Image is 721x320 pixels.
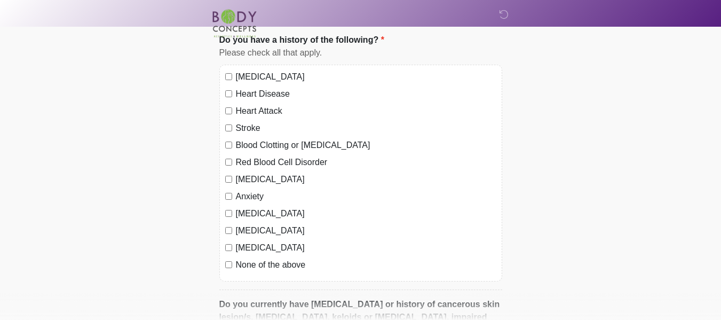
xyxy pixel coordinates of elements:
[236,105,496,118] label: Heart Attack
[225,210,232,217] input: [MEDICAL_DATA]
[236,241,496,254] label: [MEDICAL_DATA]
[236,259,496,271] label: None of the above
[225,244,232,251] input: [MEDICAL_DATA]
[225,261,232,268] input: None of the above
[225,159,232,166] input: Red Blood Cell Disorder
[225,193,232,200] input: Anxiety
[225,90,232,97] input: Heart Disease
[209,8,260,37] img: Body Concepts Logo
[225,73,232,80] input: [MEDICAL_DATA]
[236,224,496,237] label: [MEDICAL_DATA]
[225,227,232,234] input: [MEDICAL_DATA]
[236,156,496,169] label: Red Blood Cell Disorder
[236,190,496,203] label: Anxiety
[225,124,232,131] input: Stroke
[225,176,232,183] input: [MEDICAL_DATA]
[225,142,232,149] input: Blood Clotting or [MEDICAL_DATA]
[219,46,502,59] div: Please check all that apply.
[236,173,496,186] label: [MEDICAL_DATA]
[225,107,232,114] input: Heart Attack
[236,71,496,83] label: [MEDICAL_DATA]
[236,88,496,100] label: Heart Disease
[236,207,496,220] label: [MEDICAL_DATA]
[236,122,496,135] label: Stroke
[236,139,496,152] label: Blood Clotting or [MEDICAL_DATA]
